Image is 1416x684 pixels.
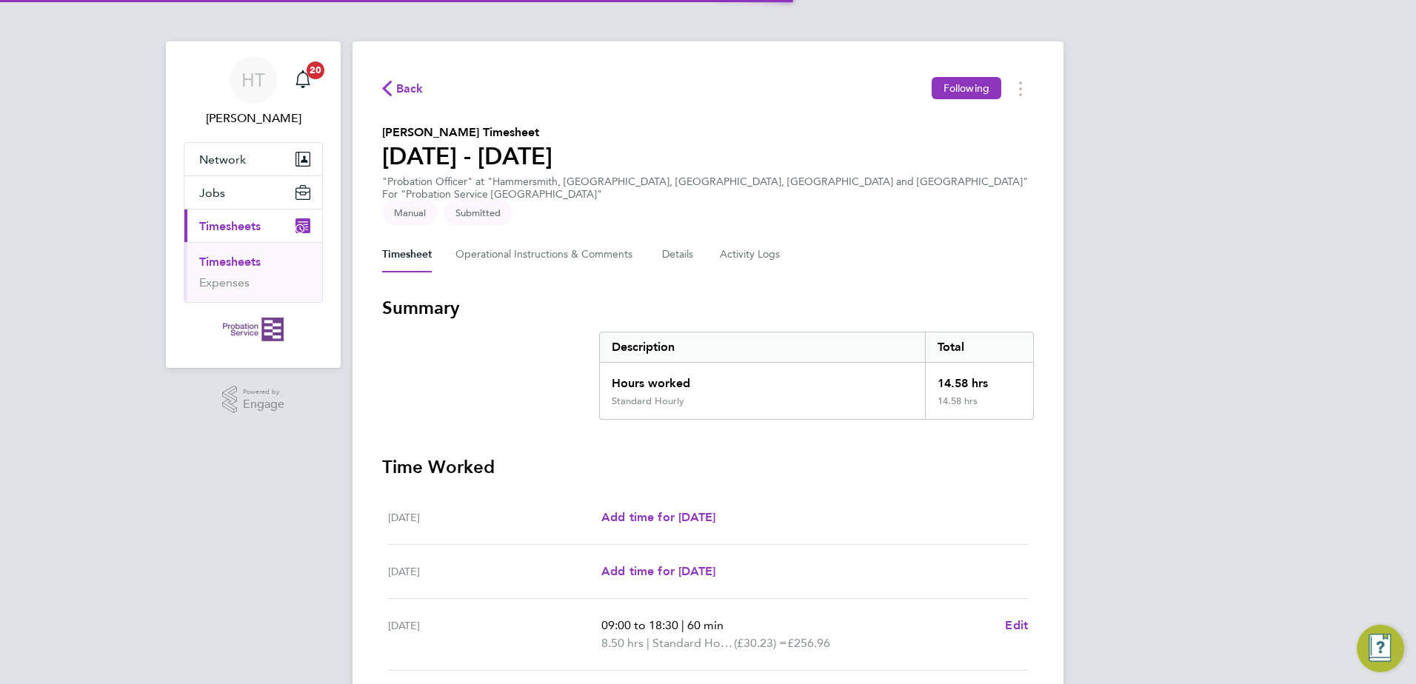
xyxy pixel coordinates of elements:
[184,143,322,175] button: Network
[1357,625,1404,672] button: Engage Resource Center
[166,41,341,368] nav: Main navigation
[734,636,787,650] span: (£30.23) =
[184,318,323,341] a: Go to home page
[184,110,323,127] span: Holly Talbot
[388,509,601,526] div: [DATE]
[243,386,284,398] span: Powered by
[444,201,512,225] span: This timesheet is Submitted.
[184,242,322,302] div: Timesheets
[396,80,424,98] span: Back
[1007,77,1034,100] button: Timesheets Menu
[288,56,318,104] a: 20
[925,363,1033,395] div: 14.58 hrs
[720,237,782,272] button: Activity Logs
[787,636,830,650] span: £256.96
[612,395,684,407] div: Standard Hourly
[925,395,1033,419] div: 14.58 hrs
[662,237,696,272] button: Details
[600,363,925,395] div: Hours worked
[199,152,246,167] span: Network
[243,398,284,411] span: Engage
[382,141,552,171] h1: [DATE] - [DATE]
[600,332,925,362] div: Description
[382,237,432,272] button: Timesheet
[1005,617,1028,634] a: Edit
[241,70,265,90] span: HT
[199,219,261,233] span: Timesheets
[1005,618,1028,632] span: Edit
[601,563,715,580] a: Add time for [DATE]
[382,124,552,141] h2: [PERSON_NAME] Timesheet
[222,386,285,414] a: Powered byEngage
[652,634,734,652] span: Standard Hourly
[599,332,1034,420] div: Summary
[388,617,601,652] div: [DATE]
[687,618,724,632] span: 60 min
[601,564,715,578] span: Add time for [DATE]
[382,79,424,98] button: Back
[184,209,322,242] button: Timesheets
[382,455,1034,479] h3: Time Worked
[647,636,649,650] span: |
[932,77,1001,99] button: Following
[681,618,684,632] span: |
[388,563,601,580] div: [DATE]
[601,636,644,650] span: 8.50 hrs
[382,188,1028,201] div: For "Probation Service [GEOGRAPHIC_DATA]"
[223,318,283,341] img: probationservice-logo-retina.png
[184,176,322,209] button: Jobs
[307,61,324,79] span: 20
[382,201,438,225] span: This timesheet was manually created.
[944,81,989,95] span: Following
[382,175,1028,201] div: "Probation Officer" at "Hammersmith, [GEOGRAPHIC_DATA], [GEOGRAPHIC_DATA], [GEOGRAPHIC_DATA] and ...
[382,296,1034,320] h3: Summary
[184,56,323,127] a: HT[PERSON_NAME]
[601,509,715,526] a: Add time for [DATE]
[199,255,261,269] a: Timesheets
[925,332,1033,362] div: Total
[455,237,638,272] button: Operational Instructions & Comments
[199,275,250,289] a: Expenses
[199,186,225,200] span: Jobs
[601,618,678,632] span: 09:00 to 18:30
[601,510,715,524] span: Add time for [DATE]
